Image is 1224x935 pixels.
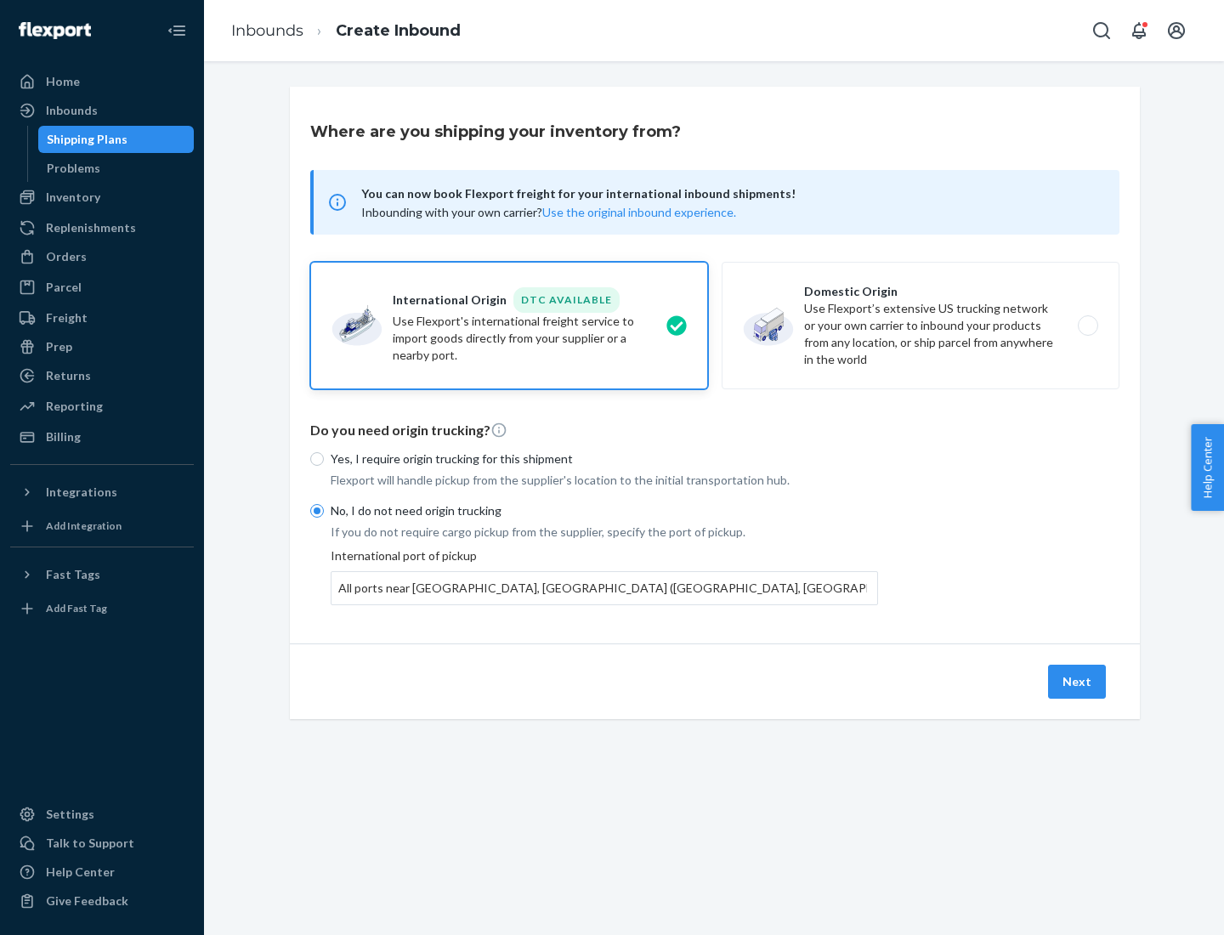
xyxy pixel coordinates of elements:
[47,160,100,177] div: Problems
[46,518,122,533] div: Add Integration
[10,274,194,301] a: Parcel
[361,184,1099,204] span: You can now book Flexport freight for your international inbound shipments!
[46,892,128,909] div: Give Feedback
[10,887,194,915] button: Give Feedback
[47,131,127,148] div: Shipping Plans
[310,121,681,143] h3: Where are you shipping your inventory from?
[10,595,194,622] a: Add Fast Tag
[46,189,100,206] div: Inventory
[1191,424,1224,511] button: Help Center
[10,513,194,540] a: Add Integration
[46,102,98,119] div: Inbounds
[10,184,194,211] a: Inventory
[331,502,878,519] p: No, I do not need origin trucking
[231,21,303,40] a: Inbounds
[46,219,136,236] div: Replenishments
[10,801,194,828] a: Settings
[218,6,474,56] ol: breadcrumbs
[160,14,194,48] button: Close Navigation
[10,97,194,124] a: Inbounds
[10,304,194,331] a: Freight
[331,547,878,605] div: International port of pickup
[46,566,100,583] div: Fast Tags
[46,835,134,852] div: Talk to Support
[10,243,194,270] a: Orders
[38,126,195,153] a: Shipping Plans
[331,524,878,541] p: If you do not require cargo pickup from the supplier, specify the port of pickup.
[10,333,194,360] a: Prep
[46,248,87,265] div: Orders
[19,22,91,39] img: Flexport logo
[46,338,72,355] div: Prep
[361,205,736,219] span: Inbounding with your own carrier?
[10,830,194,857] a: Talk to Support
[46,806,94,823] div: Settings
[10,393,194,420] a: Reporting
[331,472,878,489] p: Flexport will handle pickup from the supplier's location to the initial transportation hub.
[46,398,103,415] div: Reporting
[46,309,88,326] div: Freight
[46,484,117,501] div: Integrations
[46,428,81,445] div: Billing
[46,279,82,296] div: Parcel
[10,214,194,241] a: Replenishments
[1122,14,1156,48] button: Open notifications
[46,367,91,384] div: Returns
[46,864,115,881] div: Help Center
[10,479,194,506] button: Integrations
[10,561,194,588] button: Fast Tags
[336,21,461,40] a: Create Inbound
[310,421,1119,440] p: Do you need origin trucking?
[10,362,194,389] a: Returns
[46,601,107,615] div: Add Fast Tag
[10,68,194,95] a: Home
[1048,665,1106,699] button: Next
[310,452,324,466] input: Yes, I require origin trucking for this shipment
[10,858,194,886] a: Help Center
[38,155,195,182] a: Problems
[1085,14,1119,48] button: Open Search Box
[542,204,736,221] button: Use the original inbound experience.
[310,504,324,518] input: No, I do not need origin trucking
[46,73,80,90] div: Home
[331,450,878,467] p: Yes, I require origin trucking for this shipment
[1159,14,1193,48] button: Open account menu
[10,423,194,450] a: Billing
